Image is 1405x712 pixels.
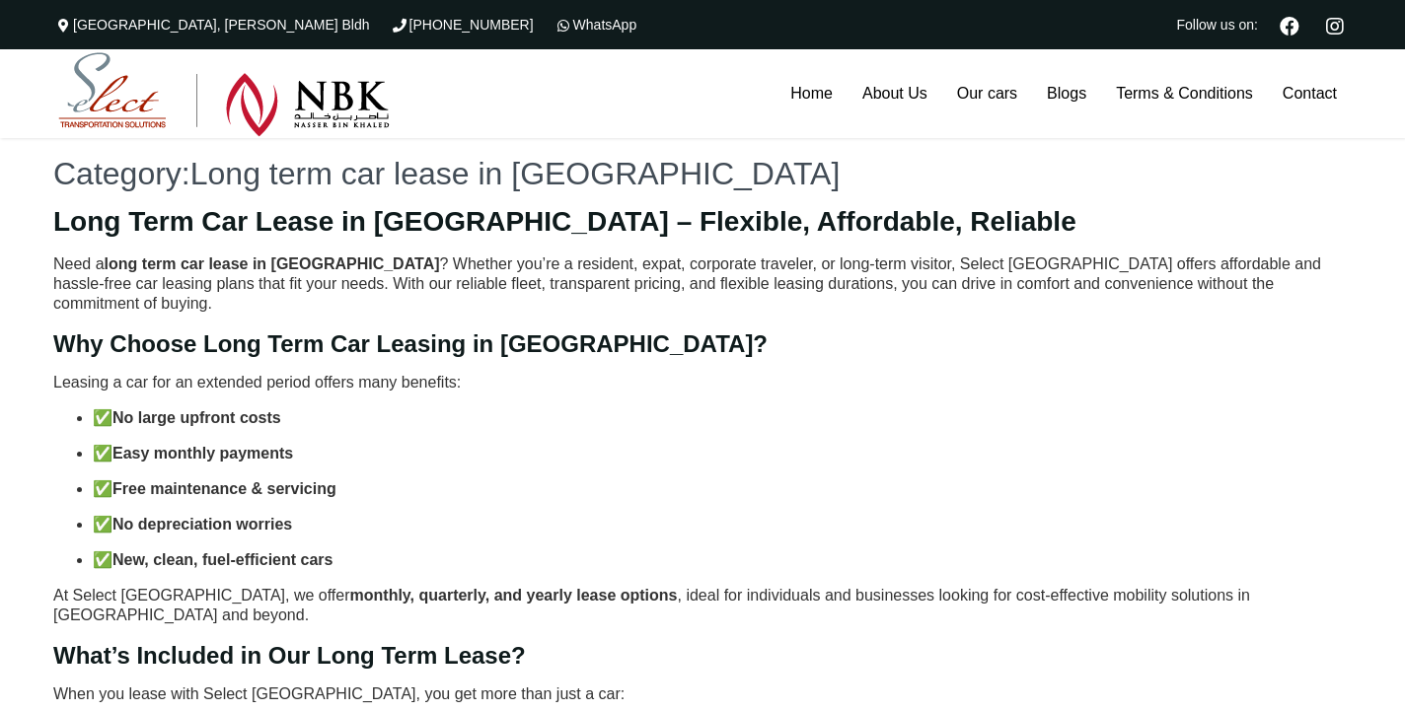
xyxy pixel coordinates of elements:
a: Instagram [1317,14,1352,36]
strong: New, clean, fuel-efficient cars [112,551,333,568]
p: ✅ [93,479,1352,499]
a: [PHONE_NUMBER] [390,17,534,33]
a: Blogs [1032,49,1101,138]
a: WhatsApp [554,17,637,33]
a: Our cars [942,49,1032,138]
strong: Easy monthly payments [112,445,293,462]
p: When you lease with Select [GEOGRAPHIC_DATA], you get more than just a car: [53,684,1352,704]
strong: Free maintenance & servicing [112,480,336,497]
a: Terms & Conditions [1101,49,1268,138]
a: Facebook [1272,14,1307,36]
p: ✅ [93,444,1352,463]
strong: monthly, quarterly, and yearly lease options [350,587,678,604]
p: ✅ [93,515,1352,534]
a: Home [776,49,848,138]
p: ✅ [93,550,1352,570]
img: Select Rent a Car [58,52,390,137]
strong: Long Term Car Lease in [GEOGRAPHIC_DATA] – Flexible, Affordable, Reliable [53,206,1076,237]
strong: No large upfront costs [112,409,281,426]
strong: What’s Included in Our Long Term Lease? [53,642,526,669]
p: Need a ? Whether you’re a resident, expat, corporate traveler, or long-term visitor, Select [GEOG... [53,254,1352,314]
a: Contact [1268,49,1352,138]
p: ✅ [93,408,1352,428]
span: Long term car lease in [GEOGRAPHIC_DATA] [190,156,841,191]
a: About Us [848,49,942,138]
strong: Why Choose Long Term Car Leasing in [GEOGRAPHIC_DATA]? [53,330,768,357]
h1: Category: [53,158,1352,189]
p: At Select [GEOGRAPHIC_DATA], we offer , ideal for individuals and businesses looking for cost-eff... [53,586,1352,625]
strong: No depreciation worries [112,516,292,533]
strong: long term car lease in [GEOGRAPHIC_DATA] [105,255,440,272]
p: Leasing a car for an extended period offers many benefits: [53,373,1352,392]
